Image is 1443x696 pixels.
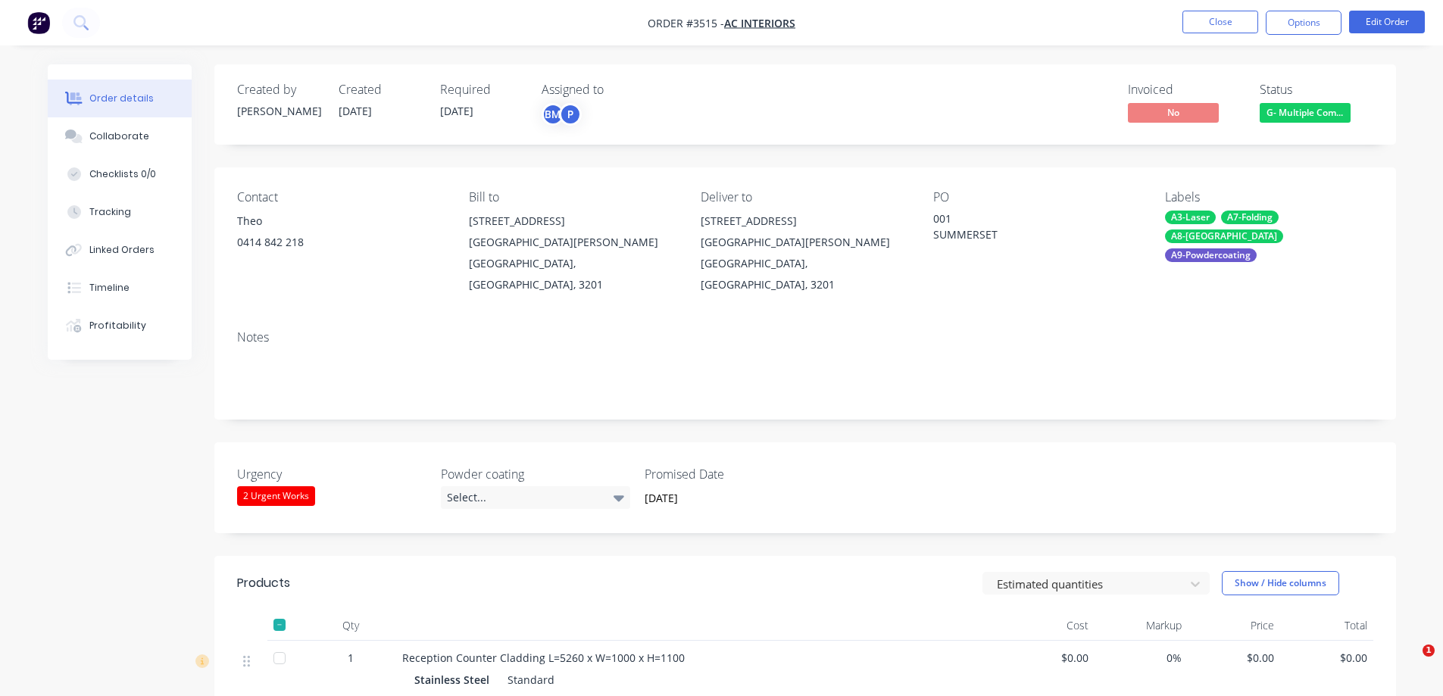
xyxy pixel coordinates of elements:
span: No [1128,103,1219,122]
div: Deliver to [701,190,908,204]
span: [DATE] [440,104,473,118]
div: Products [237,574,290,592]
div: Status [1260,83,1373,97]
button: Checklists 0/0 [48,155,192,193]
div: A9-Powdercoating [1165,248,1257,262]
iframe: Intercom live chat [1391,645,1428,681]
div: Select... [441,486,630,509]
span: $0.00 [1194,650,1275,666]
span: 1 [348,650,354,666]
div: Created by [237,83,320,97]
div: Qty [305,610,396,641]
div: Notes [237,330,1373,345]
div: Labels [1165,190,1373,204]
div: Price [1188,610,1281,641]
div: 001 SUMMERSET [933,211,1123,242]
button: Close [1182,11,1258,33]
div: Invoiced [1128,83,1242,97]
button: Options [1266,11,1341,35]
div: P [559,103,582,126]
div: Cost [1002,610,1095,641]
div: Required [440,83,523,97]
span: $0.00 [1286,650,1367,666]
button: Profitability [48,307,192,345]
div: [STREET_ADDRESS][GEOGRAPHIC_DATA][PERSON_NAME][GEOGRAPHIC_DATA], [GEOGRAPHIC_DATA], 3201 [469,211,676,295]
div: PO [933,190,1141,204]
button: Show / Hide columns [1222,571,1339,595]
button: BMP [542,103,582,126]
div: Bill to [469,190,676,204]
label: Urgency [237,465,426,483]
div: Markup [1095,610,1188,641]
div: [STREET_ADDRESS] [469,211,676,232]
div: 2 Urgent Works [237,486,315,506]
div: A3-Laser [1165,211,1216,224]
label: Promised Date [645,465,834,483]
button: Order details [48,80,192,117]
button: Tracking [48,193,192,231]
div: 0414 842 218 [237,232,445,253]
span: Order #3515 - [648,16,724,30]
div: Profitability [89,319,146,332]
a: AC Interiors [724,16,795,30]
div: [PERSON_NAME] [237,103,320,119]
div: Theo [237,211,445,232]
div: Collaborate [89,130,149,143]
div: Created [339,83,422,97]
div: Order details [89,92,154,105]
div: [STREET_ADDRESS] [701,211,908,232]
button: G- Multiple Com... [1260,103,1351,126]
button: Timeline [48,269,192,307]
span: Reception Counter Cladding L=5260 x W=1000 x H=1100 [402,651,685,665]
div: Contact [237,190,445,204]
div: BM [542,103,564,126]
div: Tracking [89,205,131,219]
div: Timeline [89,281,130,295]
div: Linked Orders [89,243,155,257]
img: Factory [27,11,50,34]
label: Powder coating [441,465,630,483]
div: [STREET_ADDRESS][GEOGRAPHIC_DATA][PERSON_NAME][GEOGRAPHIC_DATA], [GEOGRAPHIC_DATA], 3201 [701,211,908,295]
div: A7-Folding [1221,211,1279,224]
input: Enter date [634,487,823,510]
button: Edit Order [1349,11,1425,33]
div: Stainless Steel [414,669,495,691]
span: 1 [1423,645,1435,657]
div: Assigned to [542,83,693,97]
span: G- Multiple Com... [1260,103,1351,122]
button: Linked Orders [48,231,192,269]
div: Total [1280,610,1373,641]
div: Standard [501,669,554,691]
span: 0% [1101,650,1182,666]
div: A8-[GEOGRAPHIC_DATA] [1165,229,1283,243]
span: $0.00 [1008,650,1089,666]
div: [GEOGRAPHIC_DATA][PERSON_NAME][GEOGRAPHIC_DATA], [GEOGRAPHIC_DATA], 3201 [469,232,676,295]
div: [GEOGRAPHIC_DATA][PERSON_NAME][GEOGRAPHIC_DATA], [GEOGRAPHIC_DATA], 3201 [701,232,908,295]
div: Theo0414 842 218 [237,211,445,259]
span: [DATE] [339,104,372,118]
div: Checklists 0/0 [89,167,156,181]
button: Collaborate [48,117,192,155]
